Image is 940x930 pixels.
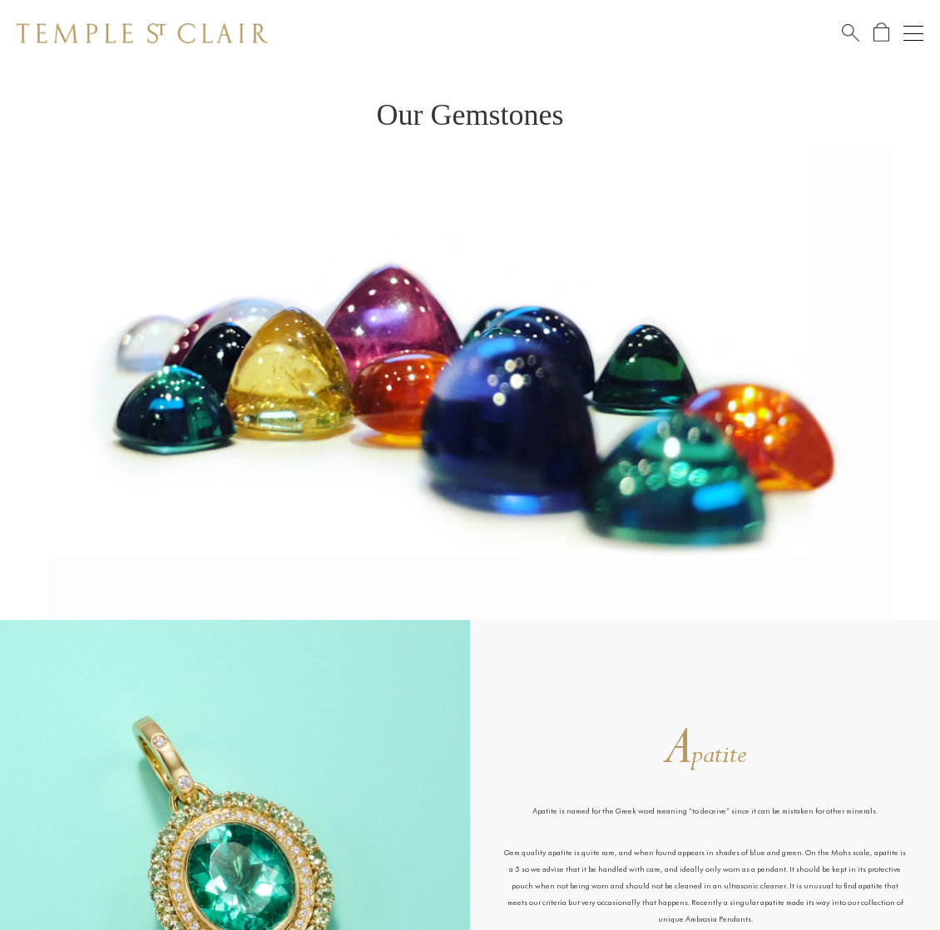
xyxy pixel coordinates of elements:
[17,23,268,43] img: Temple St. Clair
[857,852,923,913] iframe: Gorgias live chat messenger
[503,803,907,844] p: Apatite is named for the Greek word meaning “to deceive” since it can be mistaken for other miner...
[842,22,859,43] a: Search
[691,737,746,772] span: patite
[873,22,889,43] a: Open Shopping Bag
[665,713,693,781] span: A
[377,67,564,130] h1: Our Gemstones
[903,23,923,43] button: Open navigation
